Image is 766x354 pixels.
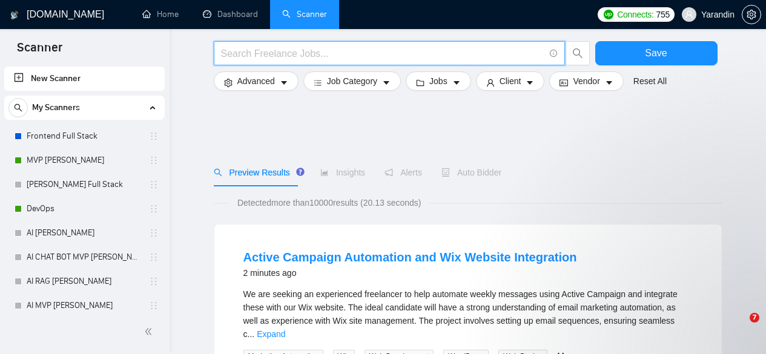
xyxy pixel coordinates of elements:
[476,71,545,91] button: userClientcaret-down
[742,10,761,19] a: setting
[27,269,142,293] a: AI RAG [PERSON_NAME]
[248,329,255,339] span: ...
[257,329,285,339] a: Expand
[550,50,558,57] span: info-circle
[685,10,693,19] span: user
[416,78,424,87] span: folder
[27,148,142,172] a: MVP [PERSON_NAME]
[9,103,27,112] span: search
[243,251,577,264] a: Active Campaign Automation and Wix Website Integration
[656,8,670,21] span: 755
[149,228,159,238] span: holder
[27,124,142,148] a: Frontend Full Stack
[10,5,19,25] img: logo
[144,326,156,338] span: double-left
[149,180,159,189] span: holder
[566,41,590,65] button: search
[142,9,179,19] a: homeHome
[243,289,678,339] span: We are seeking an experienced freelancer to help automate weekly messages using Active Campaign a...
[243,287,693,341] div: We are seeking an experienced freelancer to help automate weekly messages using Active Campaign a...
[549,71,623,91] button: idcardVendorcaret-down
[8,98,28,117] button: search
[214,168,301,177] span: Preview Results
[27,245,142,269] a: AI CHAT BOT MVP [PERSON_NAME]
[645,45,667,61] span: Save
[14,67,155,91] a: New Scanner
[742,5,761,24] button: setting
[595,41,718,65] button: Save
[27,221,142,245] a: AI [PERSON_NAME]
[604,10,613,19] img: upwork-logo.png
[560,78,568,87] span: idcard
[441,168,450,177] span: robot
[605,78,613,87] span: caret-down
[725,313,754,342] iframe: Intercom live chat
[27,293,142,318] a: AI MVP [PERSON_NAME]
[214,168,222,177] span: search
[750,313,759,323] span: 7
[149,204,159,214] span: holder
[229,196,430,209] span: Detected more than 10000 results (20.13 seconds)
[452,78,461,87] span: caret-down
[406,71,471,91] button: folderJobscaret-down
[7,39,72,64] span: Scanner
[441,168,501,177] span: Auto Bidder
[314,78,322,87] span: bars
[573,74,599,88] span: Vendor
[320,168,329,177] span: area-chart
[221,46,544,61] input: Search Freelance Jobs...
[203,9,258,19] a: dashboardDashboard
[382,78,391,87] span: caret-down
[486,78,495,87] span: user
[280,78,288,87] span: caret-down
[526,78,534,87] span: caret-down
[149,156,159,165] span: holder
[237,74,275,88] span: Advanced
[282,9,327,19] a: searchScanner
[149,301,159,310] span: holder
[385,168,422,177] span: Alerts
[32,96,80,120] span: My Scanners
[633,74,667,88] a: Reset All
[742,10,761,19] span: setting
[566,48,589,59] span: search
[27,197,142,221] a: DevOps
[327,74,377,88] span: Job Category
[303,71,401,91] button: barsJob Categorycaret-down
[149,252,159,262] span: holder
[4,67,165,91] li: New Scanner
[27,172,142,197] a: [PERSON_NAME] Full Stack
[243,266,577,280] div: 2 minutes ago
[149,277,159,286] span: holder
[617,8,653,21] span: Connects:
[149,131,159,141] span: holder
[385,168,393,177] span: notification
[295,166,306,177] div: Tooltip anchor
[320,168,365,177] span: Insights
[214,71,299,91] button: settingAdvancedcaret-down
[429,74,447,88] span: Jobs
[500,74,521,88] span: Client
[224,78,233,87] span: setting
